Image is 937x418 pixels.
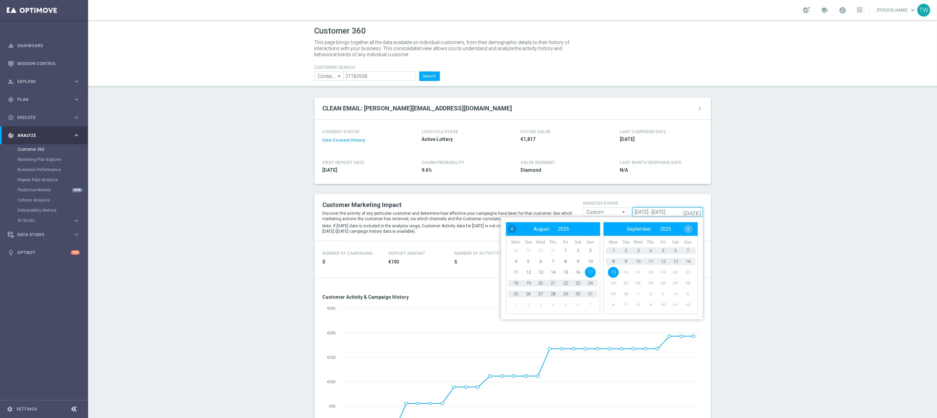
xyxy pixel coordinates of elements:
th: weekday [632,239,645,245]
button: gps_fixed Plan keyboard_arrow_right [7,97,80,102]
i: keyboard_arrow_right [73,96,80,103]
div: Explore [8,79,73,85]
div: play_circle_outline Execute keyboard_arrow_right [7,115,80,120]
span: 8 [560,256,571,267]
div: Mission Control [8,55,80,72]
span: 7 [548,256,558,267]
span: 9 [645,299,656,310]
span: 19 [658,267,669,278]
span: 18 [645,267,656,278]
a: Marketing Plan Explorer [18,157,70,162]
h1: Customer 360 [314,26,711,36]
i: keyboard_arrow_right [73,132,80,139]
div: Optibot [8,244,80,262]
i: keyboard_arrow_right [73,78,80,85]
i: settings [7,406,13,412]
div: Marketing Plan Explorer [18,154,87,165]
span: 2025 [660,226,671,232]
span: Explore [17,80,73,84]
input: analysis range [633,207,703,217]
text: €50 [329,404,335,408]
span: 13 [670,256,681,267]
span: 1 [633,289,644,299]
div: Analyze [8,132,73,139]
span: 6 [608,299,619,310]
span: 2 [572,245,583,256]
span: 15 [608,267,619,278]
div: Cohorts Analysis [18,195,87,205]
i: track_changes [8,132,14,139]
span: 30 [535,245,546,256]
span: 4 [670,289,681,299]
input: Enter CID, Email, name or phone [343,71,415,81]
span: 10 [633,256,644,267]
span: 13 [535,267,546,278]
i: equalizer [8,43,14,49]
span: 5 [523,256,534,267]
div: Data Studio keyboard_arrow_right [7,232,80,237]
span: September [627,226,651,232]
a: Repeat Rate Analysis [18,177,70,183]
button: September [623,225,656,233]
span: 8 [633,299,644,310]
span: €193 [389,259,447,265]
span: 11 [670,299,681,310]
button: 2025 [656,225,675,233]
span: 25 [645,278,656,289]
span: 30 [572,289,583,299]
span: 26 [523,289,534,299]
span: N/A [620,167,699,173]
span: 5 [560,299,571,310]
input: Contains [314,71,344,81]
a: Deliverability Metrics [18,208,70,213]
bs-datepicker-navigation-view: ​ ​ ​ [508,225,595,233]
a: Mission Control [17,55,80,72]
p: Discover the activity of any particular customer and determine how effective your campaigns have ... [323,211,573,222]
span: 6 [572,299,583,310]
i: more_vert [697,106,703,111]
h4: CUSTOMER SEARCH [314,65,440,70]
span: 9 [572,256,583,267]
h4: analysis range [583,201,703,206]
span: 21 [548,278,558,289]
th: weekday [620,239,632,245]
span: 28 [510,245,521,256]
span: 27 [535,289,546,299]
text: €150 [327,355,335,359]
span: 10 [658,299,669,310]
a: Dashboard [17,37,80,55]
i: keyboard_arrow_right [73,114,80,121]
bs-datepicker-navigation-view: ​ ​ ​ [605,225,693,233]
span: 3 [658,289,669,299]
th: weekday [559,239,572,245]
span: 7 [620,299,631,310]
span: Analyze [17,133,73,138]
div: Mission Control [7,61,80,66]
span: 14 [548,267,558,278]
i: gps_fixed [8,97,14,103]
h4: LAST CAMPAIGN DATE [620,129,666,134]
span: › [684,225,693,233]
a: [PERSON_NAME]keyboard_arrow_down [876,5,917,15]
span: BI Studio [18,218,66,223]
span: 9 [620,256,631,267]
button: BI Studio keyboard_arrow_right [18,218,80,223]
span: 25 [510,289,521,299]
div: Execute [8,114,73,121]
span: 29 [560,289,571,299]
span: 19 [523,278,534,289]
span: 15 [560,267,571,278]
span: CHURN PROBABILITY [422,160,465,165]
span: 22 [608,278,619,289]
a: Business Performance [18,167,70,172]
span: 20 [535,278,546,289]
button: [DATE] [683,207,703,217]
button: track_changes Analyze keyboard_arrow_right [7,133,80,138]
span: 2 [523,299,534,310]
th: weekday [534,239,547,245]
span: 23 [620,278,631,289]
button: lightbulb Optibot +10 [7,250,80,255]
span: 4 [510,256,521,267]
th: weekday [510,239,522,245]
th: weekday [547,239,559,245]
